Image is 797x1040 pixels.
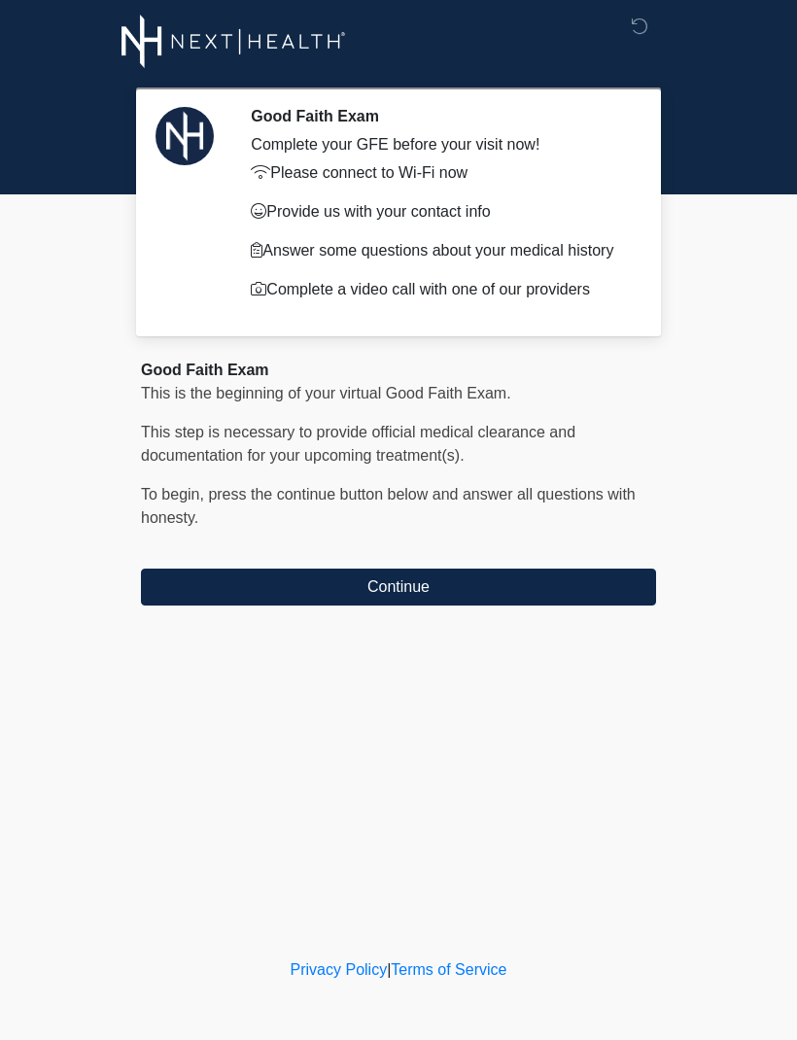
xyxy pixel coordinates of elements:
[251,107,627,125] h2: Good Faith Exam
[251,133,627,156] div: Complete your GFE before your visit now!
[251,278,627,301] p: Complete a video call with one of our providers
[291,961,388,978] a: Privacy Policy
[121,15,346,68] img: Next-Health Logo
[387,961,391,978] a: |
[141,569,656,606] button: Continue
[141,385,511,401] span: This is the beginning of your virtual Good Faith Exam.
[251,161,627,185] p: Please connect to Wi-Fi now
[251,200,627,224] p: Provide us with your contact info
[141,359,656,382] div: Good Faith Exam
[391,961,506,978] a: Terms of Service
[251,239,627,262] p: Answer some questions about your medical history
[141,424,575,464] span: This step is necessary to provide official medical clearance and documentation for your upcoming ...
[141,486,636,526] span: To begin, ﻿﻿﻿﻿﻿﻿press the continue button below and answer all questions with honesty.
[156,107,214,165] img: Agent Avatar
